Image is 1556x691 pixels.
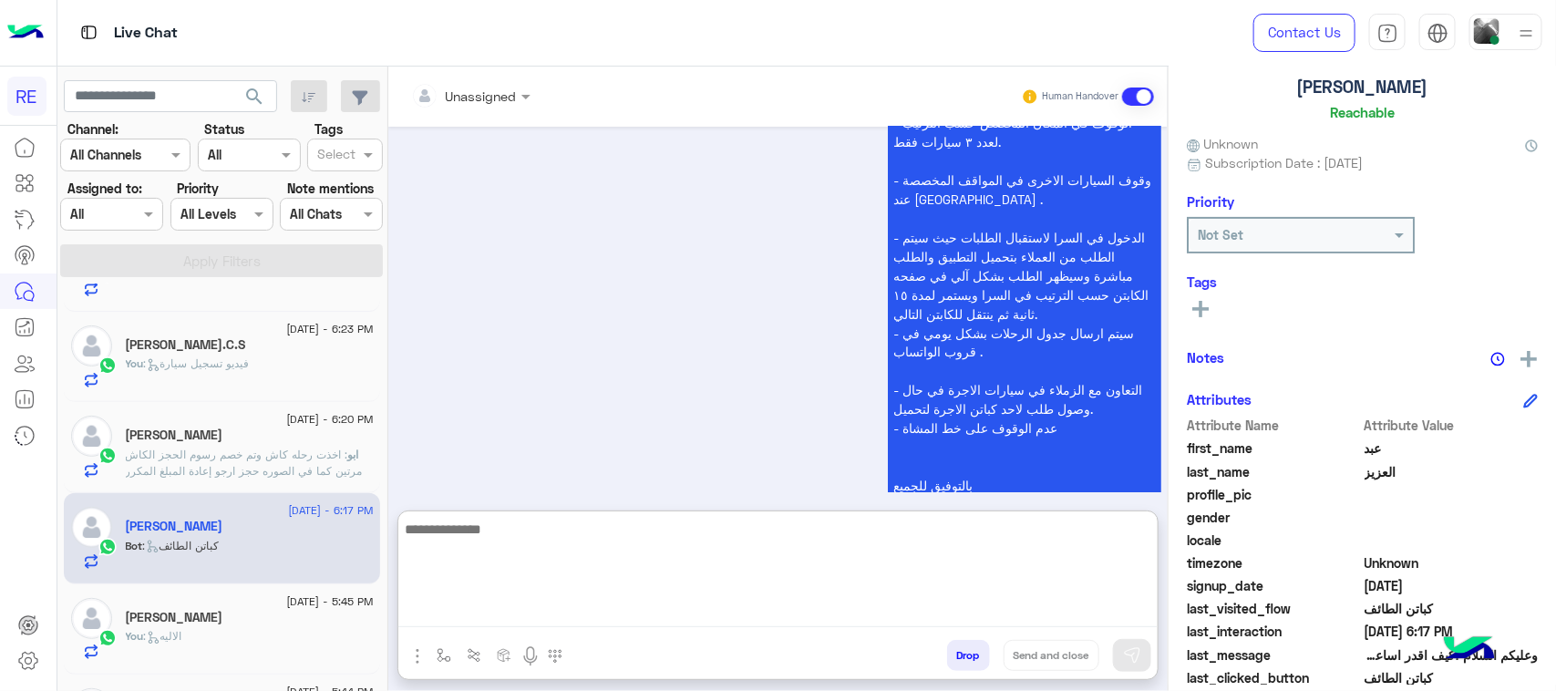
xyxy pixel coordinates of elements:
span: وعليكم السلام ،كيف اقدر اساعدك [1365,645,1539,665]
span: Unknown [1187,134,1258,153]
img: Logo [7,14,44,52]
span: profile_pic [1187,485,1361,504]
span: [DATE] - 6:17 PM [288,502,373,519]
span: [DATE] - 5:45 PM [286,593,373,610]
span: 2025-09-14T15:16:33.261Z [1365,576,1539,595]
span: Bot [126,539,143,552]
label: Channel: [67,119,119,139]
a: tab [1369,14,1406,52]
span: last_name [1187,462,1361,481]
span: null [1365,508,1539,527]
img: add [1520,351,1537,367]
small: Human Handover [1042,89,1118,104]
span: first_name [1187,438,1361,458]
h5: عبد العزيز [126,519,223,534]
span: كباتن الطائف [1365,599,1539,618]
label: Note mentions [287,179,374,198]
img: defaultAdmin.png [71,325,112,366]
label: Status [204,119,244,139]
img: tab [77,21,100,44]
h5: Marwa Rehla.C.S [126,337,246,353]
span: ابو [348,448,359,461]
span: timezone [1187,553,1361,572]
img: userImage [1474,18,1499,44]
span: : فيديو تسجيل سيارة [144,356,250,370]
span: Attribute Name [1187,416,1361,435]
span: You [126,356,144,370]
img: defaultAdmin.png [71,598,112,639]
img: WhatsApp [98,538,117,556]
span: كباتن الطائف [1365,668,1539,687]
img: tab [1427,23,1448,44]
button: Drop [947,640,990,671]
span: null [1365,531,1539,550]
span: : كباتن الطائف [143,539,220,552]
span: 2025-09-14T15:17:01.766Z [1365,622,1539,641]
span: last_clicked_button [1187,668,1361,687]
img: WhatsApp [98,447,117,465]
label: Priority [177,179,219,198]
img: notes [1490,352,1505,366]
span: Subscription Date : [DATE] [1205,153,1363,172]
span: Attribute Value [1365,416,1539,435]
img: select flow [437,648,451,663]
span: search [243,86,265,108]
span: اخذت رحله كاش وتم خصم رسوم الحجز الكاش مرتين كما في الصوره حجز ارجو إعادة المبلغ المكرر [126,448,363,478]
button: search [232,80,277,119]
img: tab [1377,23,1398,44]
img: create order [497,648,511,663]
span: [DATE] - 6:20 PM [286,411,373,428]
img: profile [1515,22,1538,45]
h6: Attributes [1187,391,1252,407]
img: WhatsApp [98,356,117,375]
h6: Notes [1187,349,1224,366]
span: [DATE] - 6:23 PM [286,321,373,337]
button: select flow [429,640,459,670]
img: defaultAdmin.png [71,507,112,548]
h5: [PERSON_NAME] [1297,77,1428,98]
label: Tags [314,119,343,139]
span: last_interaction [1187,622,1361,641]
span: You [126,629,144,643]
h5: ابو انس [126,428,223,443]
button: Apply Filters [60,244,383,277]
img: WhatsApp [98,629,117,647]
button: Send and close [1004,640,1099,671]
button: create order [489,640,520,670]
img: Trigger scenario [467,648,481,663]
span: gender [1187,508,1361,527]
img: make a call [548,649,562,664]
span: locale [1187,531,1361,550]
img: send attachment [407,645,428,667]
p: 14/9/2025, 6:16 PM [888,30,1161,502]
img: send voice note [520,645,541,667]
span: signup_date [1187,576,1361,595]
span: عبد [1365,438,1539,458]
div: Select [314,144,356,168]
img: defaultAdmin.png [71,416,112,457]
h6: Priority [1187,193,1234,210]
h6: Tags [1187,273,1538,290]
img: send message [1123,646,1141,665]
p: Live Chat [114,21,178,46]
div: RE [7,77,46,116]
span: Unknown [1365,553,1539,572]
span: : الاليه [144,629,182,643]
span: العزيز [1365,462,1539,481]
label: Assigned to: [67,179,142,198]
span: last_message [1187,645,1361,665]
a: Contact Us [1253,14,1355,52]
button: Trigger scenario [459,640,489,670]
h5: عايد المطيري [126,610,223,625]
img: hulul-logo.png [1437,618,1501,682]
h6: Reachable [1330,104,1395,120]
span: last_visited_flow [1187,599,1361,618]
